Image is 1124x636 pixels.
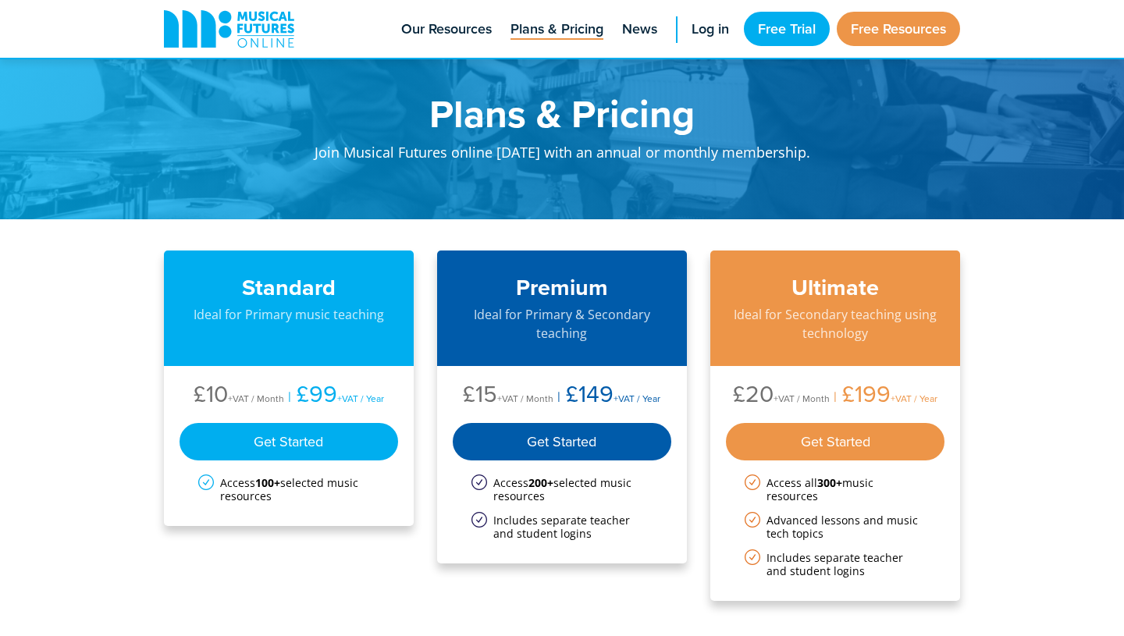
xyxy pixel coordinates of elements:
h3: Standard [180,274,398,301]
span: Log in [692,19,729,40]
li: £20 [733,382,830,410]
h3: Ultimate [726,274,944,301]
h3: Premium [453,274,671,301]
li: £199 [830,382,937,410]
span: +VAT / Year [614,392,660,405]
span: Plans & Pricing [510,19,603,40]
p: Join Musical Futures online [DATE] with an annual or monthly membership. [258,133,866,180]
p: Ideal for Primary & Secondary teaching [453,305,671,343]
li: £149 [553,382,660,410]
p: Ideal for Secondary teaching using technology [726,305,944,343]
li: Access all music resources [745,476,926,503]
span: News [622,19,657,40]
li: Access selected music resources [198,476,379,503]
span: +VAT / Year [337,392,384,405]
span: +VAT / Month [228,392,284,405]
li: £10 [194,382,284,410]
a: Free Trial [744,12,830,46]
li: £99 [284,382,384,410]
strong: 300+ [817,475,842,490]
li: £15 [463,382,553,410]
p: Ideal for Primary music teaching [180,305,398,324]
div: Get Started [726,423,944,460]
h1: Plans & Pricing [258,94,866,133]
li: Includes separate teacher and student logins [471,513,653,540]
span: +VAT / Month [497,392,553,405]
span: +VAT / Year [891,392,937,405]
span: +VAT / Month [774,392,830,405]
li: Access selected music resources [471,476,653,503]
strong: 200+ [528,475,553,490]
span: Our Resources [401,19,492,40]
a: Free Resources [837,12,960,46]
li: Includes separate teacher and student logins [745,551,926,577]
li: Advanced lessons and music tech topics [745,513,926,540]
strong: 100+ [255,475,280,490]
div: Get Started [453,423,671,460]
div: Get Started [180,423,398,460]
